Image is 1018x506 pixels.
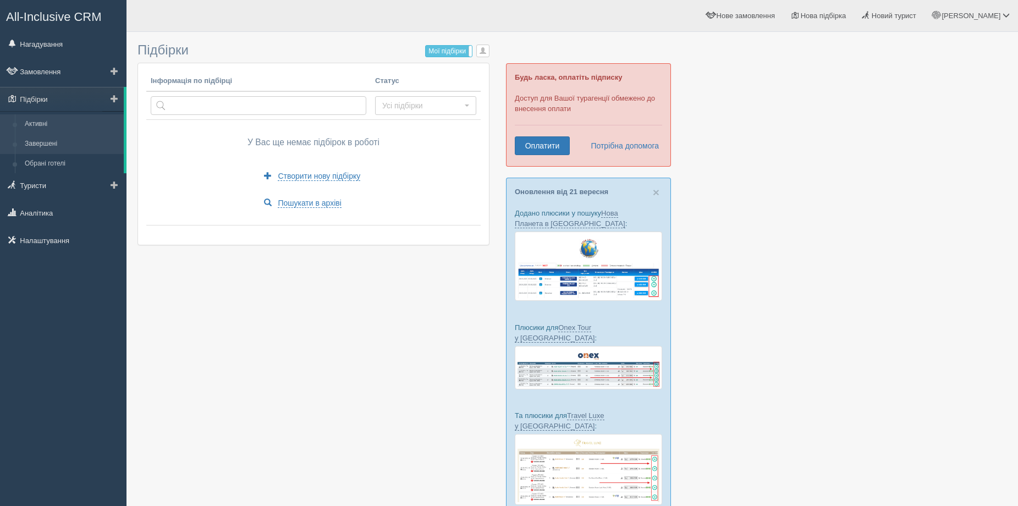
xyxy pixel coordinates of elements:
a: Travel Luxe у [GEOGRAPHIC_DATA] [515,411,604,431]
span: Новий турист [872,12,916,20]
label: Мої підбірки [426,46,472,57]
span: Створити нову підбірку [278,172,360,181]
a: Нова Планета в [GEOGRAPHIC_DATA] [515,209,625,228]
span: × [653,186,659,199]
a: Завершені [20,134,124,154]
th: Інформація по підбірці [146,71,371,91]
p: У Вас ще немає підбірок в роботі [151,136,476,148]
span: Нове замовлення [717,12,775,20]
button: Усі підбірки [375,96,476,115]
p: Та плюсики для : [515,410,662,431]
b: Будь ласка, оплатіть підписку [515,73,622,81]
p: Додано плюсики у пошуку : [515,208,662,229]
span: Нова підбірка [801,12,846,20]
a: Пошукати в архіві [257,194,349,212]
button: Close [653,186,659,198]
img: travel-luxe-%D0%BF%D0%BE%D0%B4%D0%B1%D0%BE%D1%80%D0%BA%D0%B0-%D1%81%D1%80%D0%BC-%D0%B4%D0%BB%D1%8... [515,434,662,505]
a: Оновлення від 21 вересня [515,188,608,196]
span: Пошукати в архіві [278,199,342,208]
a: Створити нову підбірку [257,167,368,185]
span: [PERSON_NAME] [942,12,1000,20]
a: Оплатити [515,136,570,155]
div: Доступ для Вашої турагенції обмежено до внесення оплати [506,63,671,167]
a: All-Inclusive CRM [1,1,126,31]
input: Пошук за країною або туристом [151,96,366,115]
img: new-planet-%D0%BF%D1%96%D0%B4%D0%B1%D1%96%D1%80%D0%BA%D0%B0-%D1%81%D1%80%D0%BC-%D0%B4%D0%BB%D1%8F... [515,232,662,301]
img: onex-tour-proposal-crm-for-travel-agency.png [515,346,662,389]
span: Усі підбірки [382,100,462,111]
th: Статус [371,71,481,91]
a: Активні [20,114,124,134]
p: Плюсики для : [515,322,662,343]
a: Onex Tour у [GEOGRAPHIC_DATA] [515,323,595,343]
a: Потрібна допомога [584,136,659,155]
span: Підбірки [137,42,189,57]
a: Обрані готелі [20,154,124,174]
span: All-Inclusive CRM [6,10,102,24]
